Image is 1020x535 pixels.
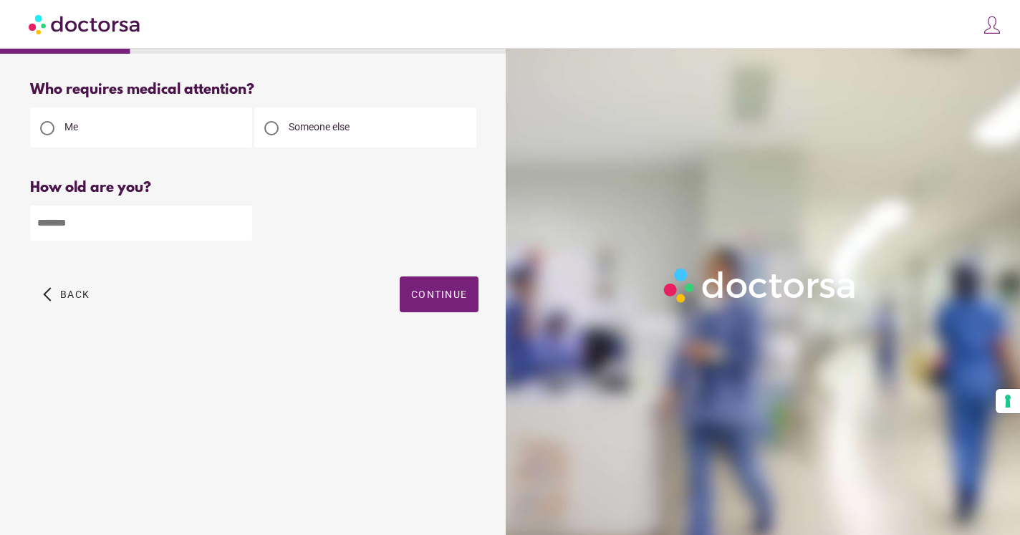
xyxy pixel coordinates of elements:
[30,180,478,196] div: How old are you?
[37,276,95,312] button: arrow_back_ios Back
[29,8,142,40] img: Doctorsa.com
[400,276,478,312] button: Continue
[996,389,1020,413] button: Your consent preferences for tracking technologies
[64,121,78,132] span: Me
[982,15,1002,35] img: icons8-customer-100.png
[60,289,90,300] span: Back
[289,121,350,132] span: Someone else
[411,289,467,300] span: Continue
[658,263,862,308] img: Logo-Doctorsa-trans-White-partial-flat.png
[30,82,478,98] div: Who requires medical attention?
